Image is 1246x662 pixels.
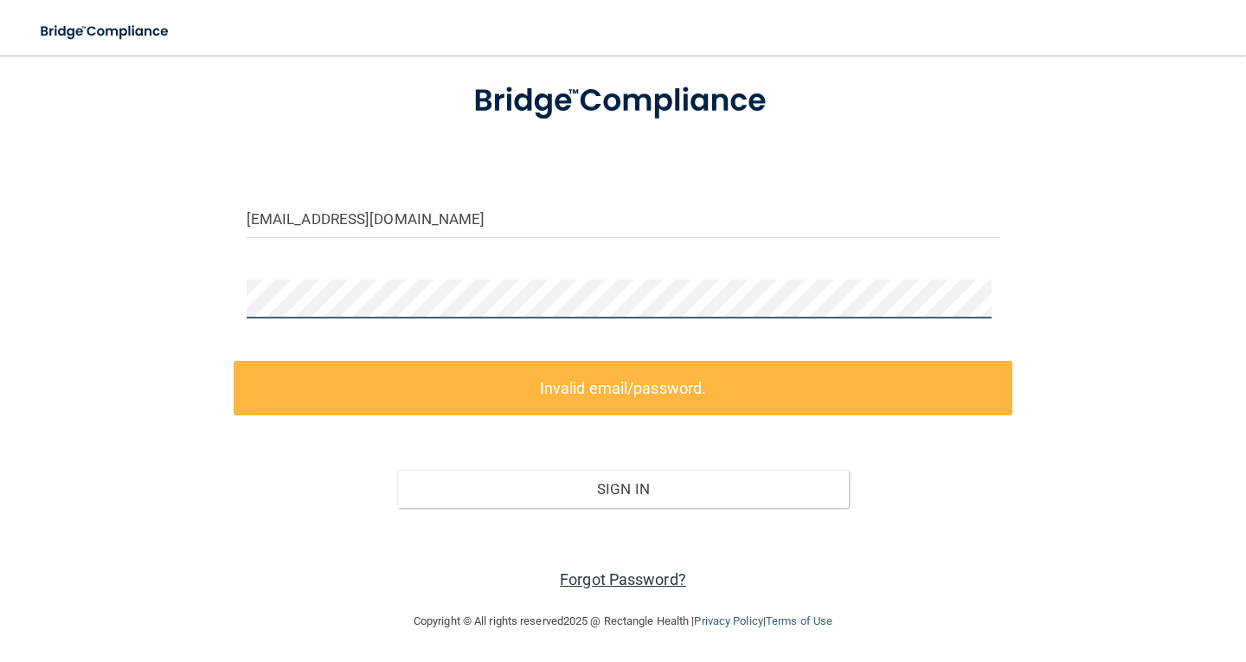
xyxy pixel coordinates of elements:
[694,614,762,627] a: Privacy Policy
[26,14,185,49] img: bridge_compliance_login_screen.278c3ca4.svg
[397,470,849,508] button: Sign In
[766,614,832,627] a: Terms of Use
[441,61,805,142] img: bridge_compliance_login_screen.278c3ca4.svg
[560,570,686,588] a: Forgot Password?
[307,594,939,649] div: Copyright © All rights reserved 2025 @ Rectangle Health | |
[247,199,999,238] input: Email
[234,361,1012,415] label: Invalid email/password.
